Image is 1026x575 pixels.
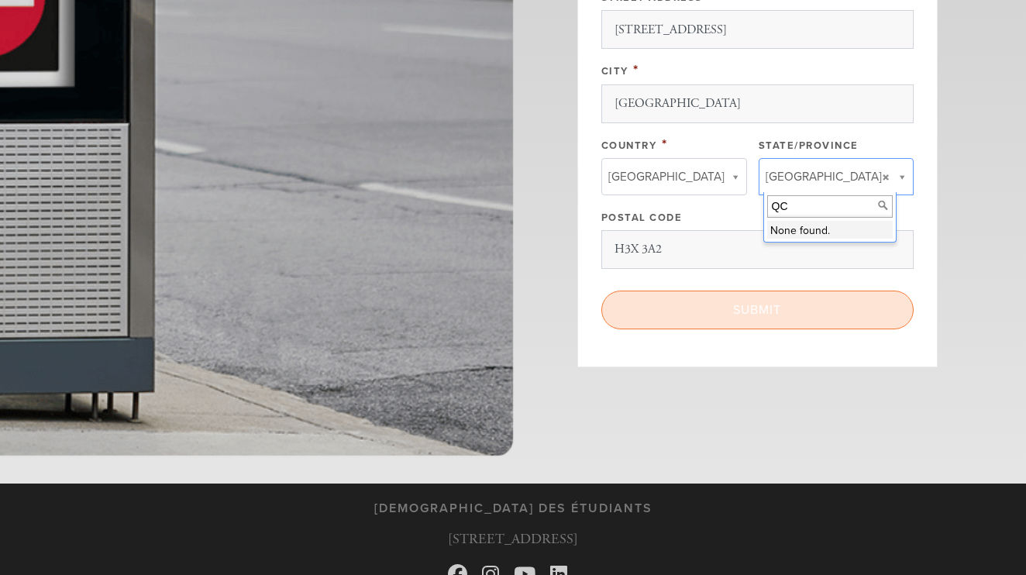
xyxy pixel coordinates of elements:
span: This field is required. [662,136,668,153]
a: [GEOGRAPHIC_DATA] [759,158,914,195]
h3: [DEMOGRAPHIC_DATA] des étudiants [374,501,652,516]
span: [GEOGRAPHIC_DATA] [608,167,725,187]
label: City [601,65,628,77]
span: [STREET_ADDRESS] [448,529,578,549]
span: [GEOGRAPHIC_DATA] [766,167,882,187]
label: Postal Code [601,212,683,224]
label: State/Province [759,139,859,152]
input: Submit [601,291,914,329]
li: None found. [767,221,893,239]
label: Country [601,139,657,152]
span: This field is required. [633,61,639,78]
a: [GEOGRAPHIC_DATA] [601,158,747,195]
